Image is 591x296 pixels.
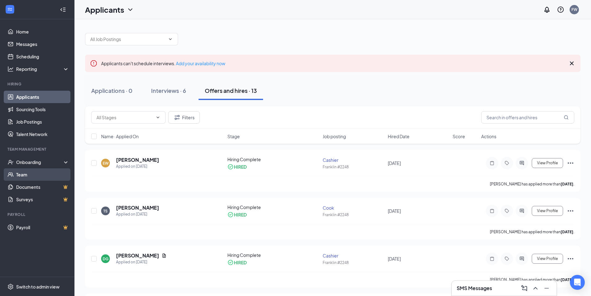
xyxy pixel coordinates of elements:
[7,6,13,12] svg: WorkstreamLogo
[16,181,69,193] a: DocumentsCrown
[323,133,346,139] span: Job posting
[531,283,540,293] button: ChevronUp
[388,208,401,214] span: [DATE]
[16,128,69,140] a: Talent Network
[388,160,401,166] span: [DATE]
[16,25,69,38] a: Home
[7,81,68,87] div: Hiring
[532,254,563,264] button: View Profile
[16,284,60,290] div: Switch to admin view
[457,285,492,292] h3: SMS Messages
[568,60,575,67] svg: Cross
[542,283,552,293] button: Minimize
[488,161,496,166] svg: Note
[488,256,496,261] svg: Note
[518,208,526,213] svg: ActiveChat
[162,253,167,258] svg: Document
[16,66,69,72] div: Reporting
[176,61,225,66] a: Add your availability now
[168,111,200,124] button: Filter Filters
[116,163,159,170] div: Applied on [DATE]
[521,285,528,292] svg: ComposeMessage
[490,181,574,187] p: [PERSON_NAME] has applied more than .
[127,6,134,13] svg: ChevronDown
[227,204,319,210] div: Hiring Complete
[567,255,574,262] svg: Ellipses
[116,157,159,163] h5: [PERSON_NAME]
[7,284,14,290] svg: Settings
[116,259,167,265] div: Applied on [DATE]
[16,91,69,103] a: Applicants
[85,4,124,15] h1: Applicants
[537,209,558,213] span: View Profile
[561,277,573,282] b: [DATE]
[103,256,109,262] div: DG
[490,229,574,235] p: [PERSON_NAME] has applied more than .
[101,61,225,66] span: Applicants can't schedule interviews.
[323,157,384,163] div: Cashier
[532,285,539,292] svg: ChevronUp
[16,103,69,116] a: Sourcing Tools
[90,60,97,67] svg: Error
[7,66,14,72] svg: Analysis
[388,133,410,139] span: Hired Date
[96,114,153,121] input: All Stages
[570,275,585,290] div: Open Intercom Messenger
[16,168,69,181] a: Team
[60,7,66,13] svg: Collapse
[532,206,563,216] button: View Profile
[488,208,496,213] svg: Note
[103,208,108,214] div: TS
[227,133,240,139] span: Stage
[101,133,139,139] span: Name · Applied On
[503,256,511,261] svg: Tag
[234,212,247,218] div: HIRED
[227,252,319,258] div: Hiring Complete
[168,37,173,42] svg: ChevronDown
[227,156,319,162] div: Hiring Complete
[388,256,401,262] span: [DATE]
[227,259,234,266] svg: CheckmarkCircle
[16,50,69,63] a: Scheduling
[155,115,160,120] svg: ChevronDown
[323,164,384,170] div: Franklin #2248
[7,147,68,152] div: Team Management
[567,159,574,167] svg: Ellipses
[543,285,550,292] svg: Minimize
[481,133,496,139] span: Actions
[16,116,69,128] a: Job Postings
[90,36,165,43] input: All Job Postings
[103,161,109,166] div: EW
[518,256,526,261] svg: ActiveChat
[234,259,247,266] div: HIRED
[503,208,511,213] svg: Tag
[537,161,558,165] span: View Profile
[561,182,573,186] b: [DATE]
[116,252,159,259] h5: [PERSON_NAME]
[532,158,563,168] button: View Profile
[557,6,564,13] svg: QuestionInfo
[227,164,234,170] svg: CheckmarkCircle
[91,87,132,94] div: Applications · 0
[481,111,574,124] input: Search in offers and hires
[323,212,384,217] div: Franklin #2248
[543,6,551,13] svg: Notifications
[116,204,159,211] h5: [PERSON_NAME]
[234,164,247,170] div: HIRED
[7,159,14,165] svg: UserCheck
[7,212,68,217] div: Payroll
[571,7,577,12] div: FW
[323,205,384,211] div: Cook
[490,277,574,282] p: [PERSON_NAME] has applied more than .
[173,114,181,121] svg: Filter
[518,161,526,166] svg: ActiveChat
[116,211,159,217] div: Applied on [DATE]
[16,159,64,165] div: Onboarding
[323,253,384,259] div: Cashier
[537,257,558,261] span: View Profile
[453,133,465,139] span: Score
[205,87,257,94] div: Offers and hires · 13
[16,193,69,206] a: SurveysCrown
[16,221,69,234] a: PayrollCrown
[227,212,234,218] svg: CheckmarkCircle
